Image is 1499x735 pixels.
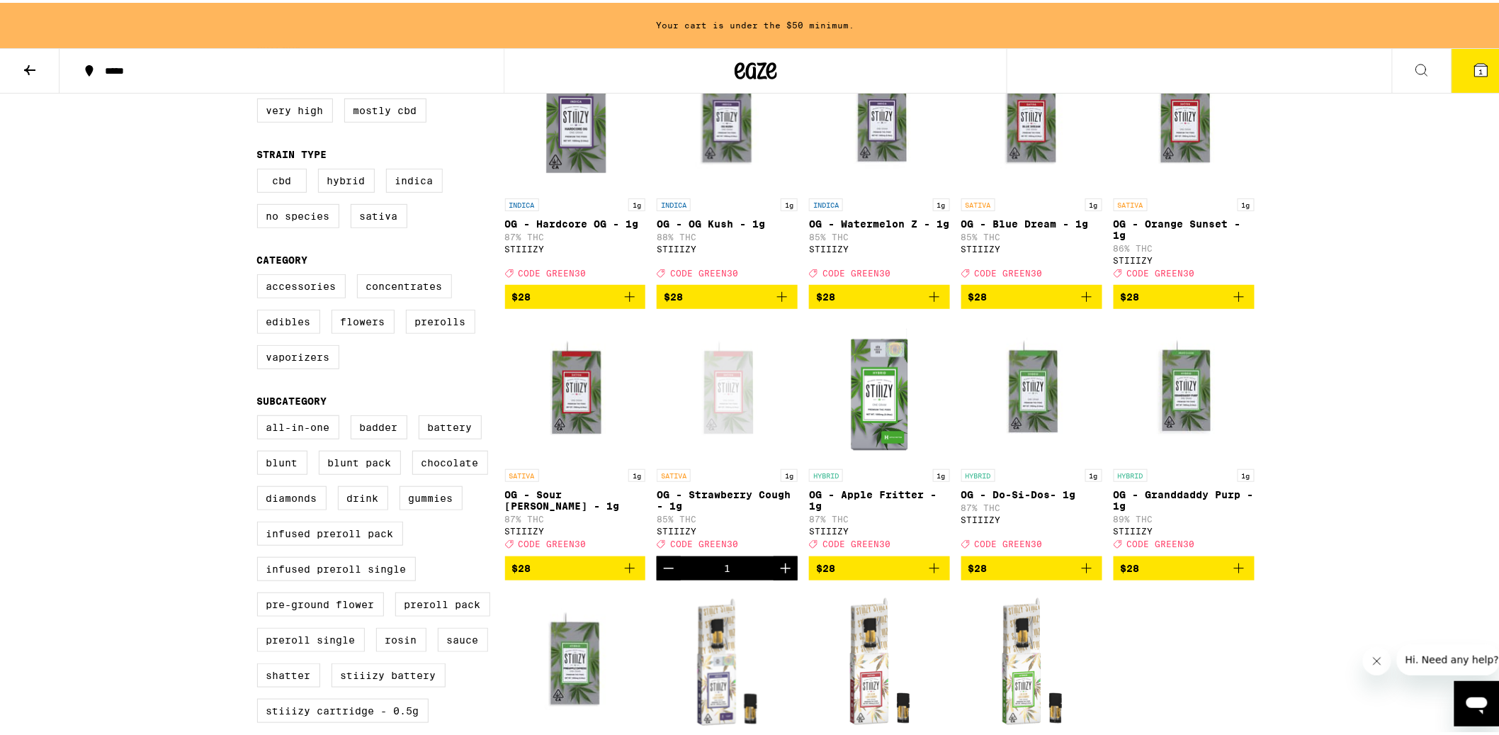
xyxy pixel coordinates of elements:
[257,393,327,404] legend: Subcategory
[809,589,950,731] img: STIIIZY - Hawaiian Snow Live Resin Liquid Diamonds - 1g
[257,483,327,507] label: Diamonds
[816,560,835,571] span: $28
[1238,466,1255,479] p: 1g
[257,307,320,331] label: Edibles
[1238,196,1255,208] p: 1g
[809,512,950,521] p: 87% THC
[724,560,730,571] div: 1
[961,215,1102,227] p: OG - Blue Dream - 1g
[657,318,798,553] a: Open page for OG - Strawberry Cough - 1g from STIIIZY
[809,196,843,208] p: INDICA
[809,318,950,459] img: STIIIZY - OG - Apple Fritter - 1g
[961,589,1102,731] img: STIIIZY - Lemon Cherry Gelato Liquid Diamond - 1g
[809,318,950,553] a: Open page for OG - Apple Fritter - 1g from STIIIZY
[933,196,950,208] p: 1g
[505,47,646,282] a: Open page for OG - Hardcore OG - 1g from STIIIZY
[657,215,798,227] p: OG - OG Kush - 1g
[400,483,463,507] label: Gummies
[505,242,646,251] div: STIIIZY
[257,696,429,720] label: STIIIZY Cartridge - 0.5g
[505,466,539,479] p: SATIVA
[505,230,646,239] p: 87% THC
[657,486,798,509] p: OG - Strawberry Cough - 1g
[664,288,683,300] span: $28
[1114,47,1255,282] a: Open page for OG - Orange Sunset - 1g from STIIIZY
[657,47,798,282] a: Open page for OG - OG Kush - 1g from STIIIZY
[332,307,395,331] label: Flowers
[809,524,950,533] div: STIIIZY
[1085,466,1102,479] p: 1g
[657,524,798,533] div: STIIIZY
[505,215,646,227] p: OG - Hardcore OG - 1g
[628,466,645,479] p: 1g
[438,625,488,649] label: Sauce
[657,466,691,479] p: SATIVA
[512,560,531,571] span: $28
[657,242,798,251] div: STIIIZY
[1121,560,1140,571] span: $28
[1114,318,1255,459] img: STIIIZY - OG - Granddaddy Purp - 1g
[961,242,1102,251] div: STIIIZY
[1127,537,1195,546] span: CODE GREEN30
[781,466,798,479] p: 1g
[1114,512,1255,521] p: 89% THC
[1127,266,1195,275] span: CODE GREEN30
[1114,253,1255,262] div: STIIIZY
[257,590,384,614] label: Pre-ground Flower
[519,537,587,546] span: CODE GREEN30
[257,661,320,685] label: Shatter
[809,486,950,509] p: OG - Apple Fritter - 1g
[822,266,890,275] span: CODE GREEN30
[822,537,890,546] span: CODE GREEN30
[257,342,339,366] label: Vaporizers
[505,524,646,533] div: STIIIZY
[809,230,950,239] p: 85% THC
[968,288,988,300] span: $28
[257,271,346,296] label: Accessories
[961,196,995,208] p: SATIVA
[257,519,403,543] label: Infused Preroll Pack
[961,282,1102,306] button: Add to bag
[505,282,646,306] button: Add to bag
[657,196,691,208] p: INDICA
[809,47,950,189] img: STIIIZY - OG - Watermelon Z - 1g
[505,554,646,578] button: Add to bag
[809,47,950,282] a: Open page for OG - Watermelon Z - 1g from STIIIZY
[319,448,401,472] label: Blunt Pack
[505,318,646,459] img: STIIIZY - OG - Sour Tangie - 1g
[961,466,995,479] p: HYBRID
[257,413,339,437] label: All-In-One
[809,282,950,306] button: Add to bag
[318,166,375,190] label: Hybrid
[809,242,950,251] div: STIIIZY
[961,554,1102,578] button: Add to bag
[376,625,426,649] label: Rosin
[505,196,539,208] p: INDICA
[351,201,407,225] label: Sativa
[505,589,646,731] img: STIIIZY - OG - Pineapple Express - 1g
[774,554,798,578] button: Increment
[670,537,738,546] span: CODE GREEN30
[657,230,798,239] p: 88% THC
[975,266,1043,275] span: CODE GREEN30
[961,47,1102,189] img: STIIIZY - OG - Blue Dream - 1g
[961,500,1102,510] p: 87% THC
[512,288,531,300] span: $28
[505,512,646,521] p: 87% THC
[257,252,308,263] legend: Category
[657,282,798,306] button: Add to bag
[657,512,798,521] p: 85% THC
[257,166,307,190] label: CBD
[961,318,1102,553] a: Open page for OG - Do-Si-Dos- 1g from STIIIZY
[1114,215,1255,238] p: OG - Orange Sunset - 1g
[505,47,646,189] img: STIIIZY - OG - Hardcore OG - 1g
[344,96,426,120] label: Mostly CBD
[338,483,388,507] label: Drink
[1114,196,1148,208] p: SATIVA
[809,466,843,479] p: HYBRID
[1114,486,1255,509] p: OG - Granddaddy Purp - 1g
[961,318,1102,459] img: STIIIZY - OG - Do-Si-Dos- 1g
[809,215,950,227] p: OG - Watermelon Z - 1g
[657,47,798,189] img: STIIIZY - OG - OG Kush - 1g
[975,537,1043,546] span: CODE GREEN30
